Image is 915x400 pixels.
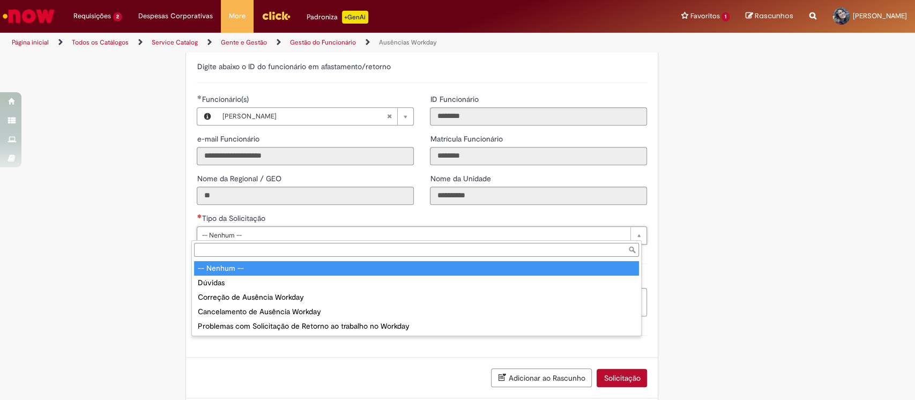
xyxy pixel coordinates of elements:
div: Dúvidas [194,276,639,290]
div: Correção de Ausência Workday [194,290,639,305]
div: -- Nenhum -- [194,261,639,276]
ul: Tipo da Solicitação [192,259,641,336]
div: Problemas com Solicitação de Retorno ao trabalho no Workday [194,319,639,334]
div: Cancelamento de Ausência Workday [194,305,639,319]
